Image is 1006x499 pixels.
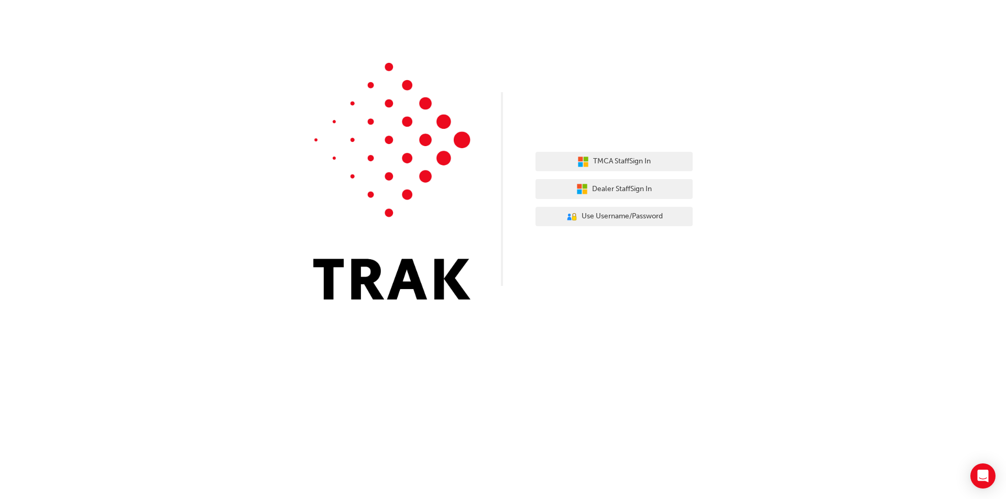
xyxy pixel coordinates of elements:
button: Use Username/Password [535,207,693,227]
span: TMCA Staff Sign In [593,156,651,168]
span: Dealer Staff Sign In [592,183,652,195]
button: Dealer StaffSign In [535,179,693,199]
div: Open Intercom Messenger [970,463,996,489]
img: Trak [313,63,471,300]
button: TMCA StaffSign In [535,152,693,172]
span: Use Username/Password [582,210,663,223]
